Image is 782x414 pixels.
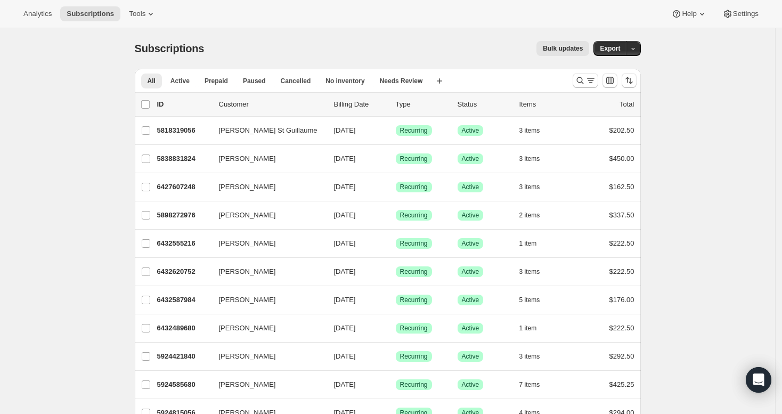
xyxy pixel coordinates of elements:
span: Active [462,211,479,220]
span: [DATE] [334,324,356,332]
button: 3 items [519,123,552,138]
span: [PERSON_NAME] [219,266,276,277]
span: Active [462,380,479,389]
button: 3 items [519,151,552,166]
span: All [148,77,156,85]
span: Help [682,10,696,18]
span: [DATE] [334,183,356,191]
div: 5924421840[PERSON_NAME][DATE]SuccessRecurringSuccessActive3 items$292.50 [157,349,634,364]
button: [PERSON_NAME] [213,376,319,393]
button: [PERSON_NAME] [213,150,319,167]
p: 5924421840 [157,351,210,362]
span: [DATE] [334,296,356,304]
button: 1 item [519,236,549,251]
span: 5 items [519,296,540,304]
span: Active [462,239,479,248]
div: Open Intercom Messenger [746,367,771,393]
button: 7 items [519,377,552,392]
span: Active [462,126,479,135]
div: 6432620752[PERSON_NAME][DATE]SuccessRecurringSuccessActive3 items$222.50 [157,264,634,279]
button: [PERSON_NAME] St Guillaume [213,122,319,139]
button: Search and filter results [573,73,598,88]
span: Cancelled [281,77,311,85]
button: Settings [716,6,765,21]
span: 1 item [519,324,537,332]
div: 5898272976[PERSON_NAME][DATE]SuccessRecurringSuccessActive2 items$337.50 [157,208,634,223]
p: 6427607248 [157,182,210,192]
span: 3 items [519,183,540,191]
span: Active [462,155,479,163]
span: Recurring [400,155,428,163]
span: [PERSON_NAME] [219,238,276,249]
span: $176.00 [609,296,634,304]
button: 1 item [519,321,549,336]
button: Sort the results [622,73,637,88]
span: $450.00 [609,155,634,163]
span: Recurring [400,183,428,191]
p: 5898272976 [157,210,210,221]
span: [DATE] [334,380,356,388]
button: Create new view [431,74,448,88]
span: Active [462,267,479,276]
span: Recurring [400,126,428,135]
span: [DATE] [334,126,356,134]
span: 3 items [519,352,540,361]
p: ID [157,99,210,110]
span: Recurring [400,211,428,220]
button: [PERSON_NAME] [213,348,319,365]
span: [PERSON_NAME] [219,182,276,192]
span: Recurring [400,267,428,276]
span: $222.50 [609,267,634,275]
button: 3 items [519,349,552,364]
p: 5818319056 [157,125,210,136]
p: Total [620,99,634,110]
button: [PERSON_NAME] [213,178,319,196]
span: 1 item [519,239,537,248]
button: Tools [123,6,162,21]
span: Active [462,183,479,191]
span: [DATE] [334,211,356,219]
span: Needs Review [380,77,423,85]
span: [DATE] [334,239,356,247]
span: Recurring [400,352,428,361]
p: 6432489680 [157,323,210,334]
span: Subscriptions [135,43,205,54]
span: [PERSON_NAME] St Guillaume [219,125,317,136]
span: [DATE] [334,267,356,275]
button: Subscriptions [60,6,120,21]
p: Customer [219,99,325,110]
p: Status [458,99,511,110]
button: Customize table column order and visibility [602,73,617,88]
span: [DATE] [334,352,356,360]
div: 5818319056[PERSON_NAME] St Guillaume[DATE]SuccessRecurringSuccessActive3 items$202.50 [157,123,634,138]
span: Recurring [400,380,428,389]
span: Recurring [400,239,428,248]
span: Export [600,44,620,53]
p: 6432620752 [157,266,210,277]
span: [PERSON_NAME] [219,323,276,334]
span: [DATE] [334,155,356,163]
div: 6432587984[PERSON_NAME][DATE]SuccessRecurringSuccessActive5 items$176.00 [157,293,634,307]
span: 7 items [519,380,540,389]
span: Bulk updates [543,44,583,53]
div: Items [519,99,573,110]
span: Analytics [23,10,52,18]
span: Active [462,352,479,361]
button: 3 items [519,180,552,194]
div: 6432489680[PERSON_NAME][DATE]SuccessRecurringSuccessActive1 item$222.50 [157,321,634,336]
span: [PERSON_NAME] [219,351,276,362]
span: 3 items [519,267,540,276]
button: [PERSON_NAME] [213,320,319,337]
p: 5838831824 [157,153,210,164]
span: $425.25 [609,380,634,388]
button: 2 items [519,208,552,223]
span: [PERSON_NAME] [219,153,276,164]
span: 2 items [519,211,540,220]
div: IDCustomerBilling DateTypeStatusItemsTotal [157,99,634,110]
button: Help [665,6,713,21]
button: 3 items [519,264,552,279]
span: $222.50 [609,239,634,247]
span: [PERSON_NAME] [219,295,276,305]
p: Billing Date [334,99,387,110]
span: Active [462,324,479,332]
